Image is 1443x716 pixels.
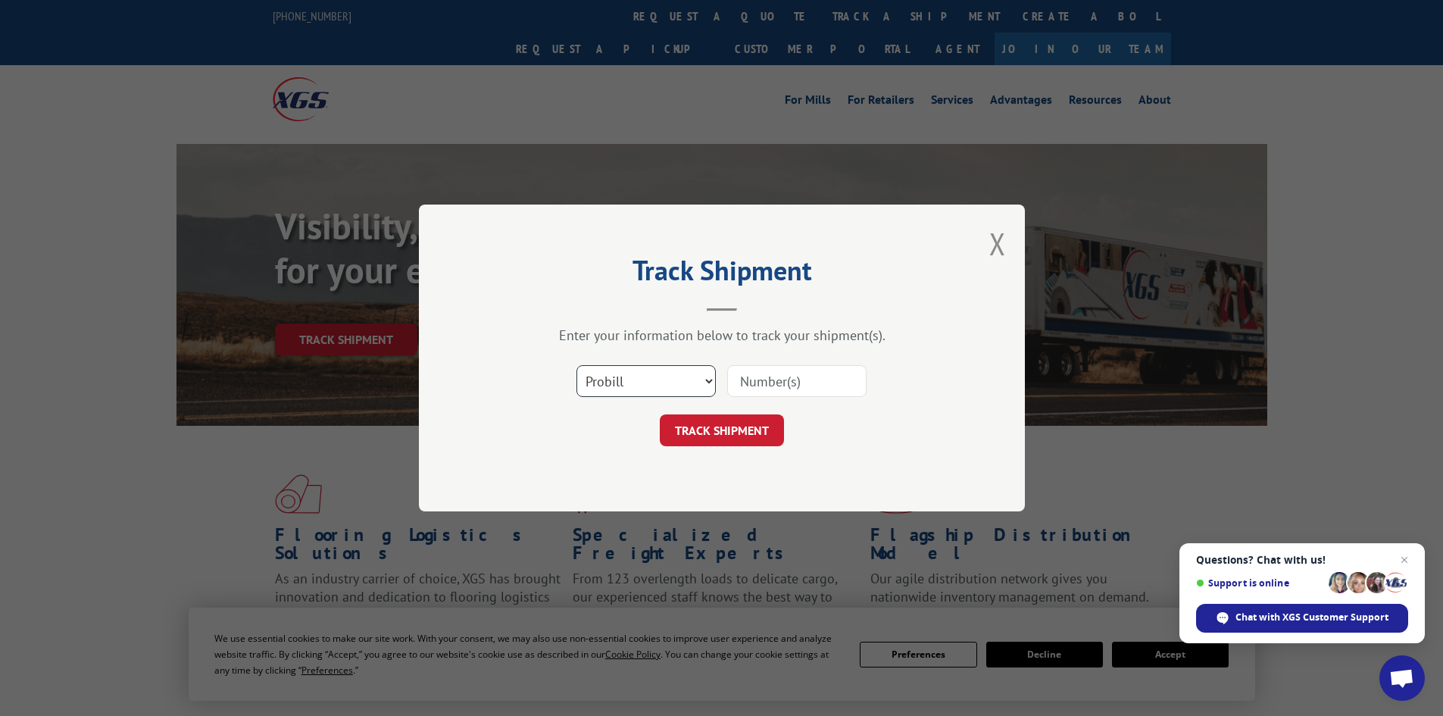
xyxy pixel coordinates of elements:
[1196,604,1408,633] div: Chat with XGS Customer Support
[1196,554,1408,566] span: Questions? Chat with us!
[495,327,949,344] div: Enter your information below to track your shipment(s).
[495,260,949,289] h2: Track Shipment
[727,365,867,397] input: Number(s)
[1379,655,1425,701] div: Open chat
[660,414,784,446] button: TRACK SHIPMENT
[1395,551,1413,569] span: Close chat
[1196,577,1323,589] span: Support is online
[1235,611,1388,624] span: Chat with XGS Customer Support
[989,224,1006,264] button: Close modal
